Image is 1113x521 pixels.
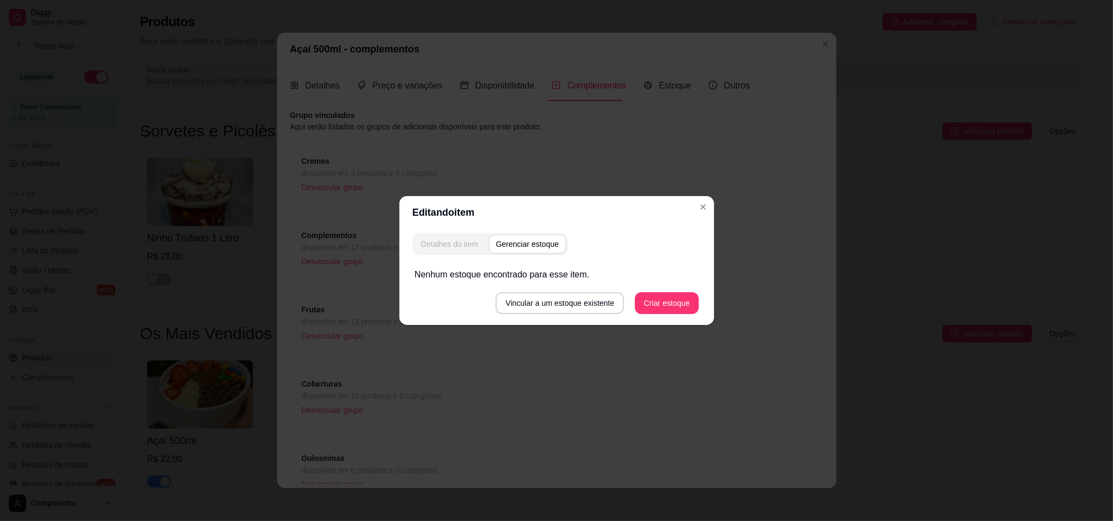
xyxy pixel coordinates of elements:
[399,196,714,229] header: Editando item
[413,233,701,255] div: complement-group
[496,292,624,314] button: Vincular a um estoque existente
[413,233,568,255] div: complement-group
[421,239,479,250] div: Detalhes do item
[496,239,559,250] div: Gerenciar estoque
[415,268,699,281] p: Nenhum estoque encontrado para esse item.
[635,292,698,314] button: Criar estoque
[694,198,712,216] button: Close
